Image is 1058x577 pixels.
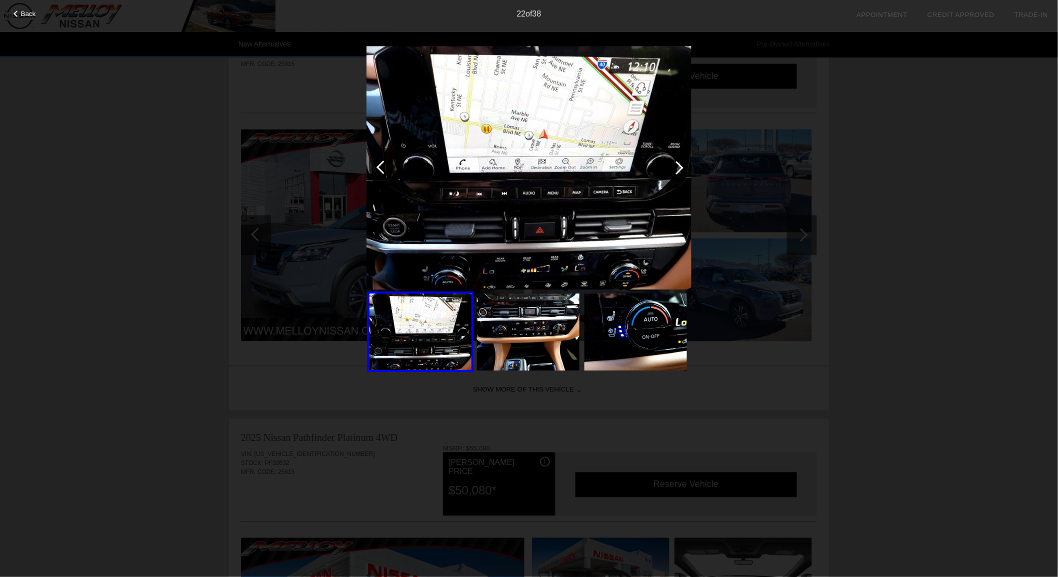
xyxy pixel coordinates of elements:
span: 38 [532,9,541,18]
a: Trade-In [1014,11,1048,18]
a: Credit Approved [927,11,994,18]
a: Appointment [856,11,907,18]
span: 22 [517,9,526,18]
img: 24.jpg [584,294,687,371]
span: Back [21,10,36,17]
img: 23.jpg [477,294,579,371]
img: 22.jpg [366,46,691,290]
